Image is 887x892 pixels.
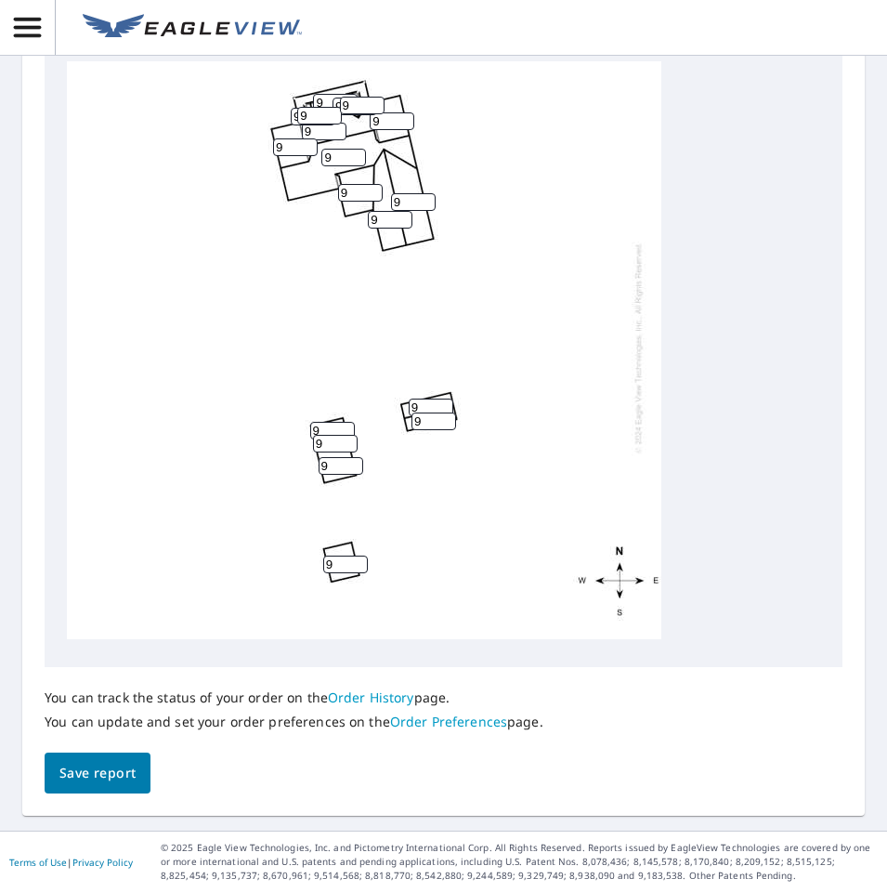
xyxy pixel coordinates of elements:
[72,3,313,53] a: EV Logo
[390,713,507,730] a: Order Preferences
[9,856,67,869] a: Terms of Use
[45,689,543,706] p: You can track the status of your order on the page.
[72,856,133,869] a: Privacy Policy
[59,762,136,785] span: Save report
[9,857,133,868] p: |
[45,753,150,794] button: Save report
[328,689,414,706] a: Order History
[83,14,302,42] img: EV Logo
[161,841,878,883] p: © 2025 Eagle View Technologies, Inc. and Pictometry International Corp. All Rights Reserved. Repo...
[45,714,543,730] p: You can update and set your order preferences on the page.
